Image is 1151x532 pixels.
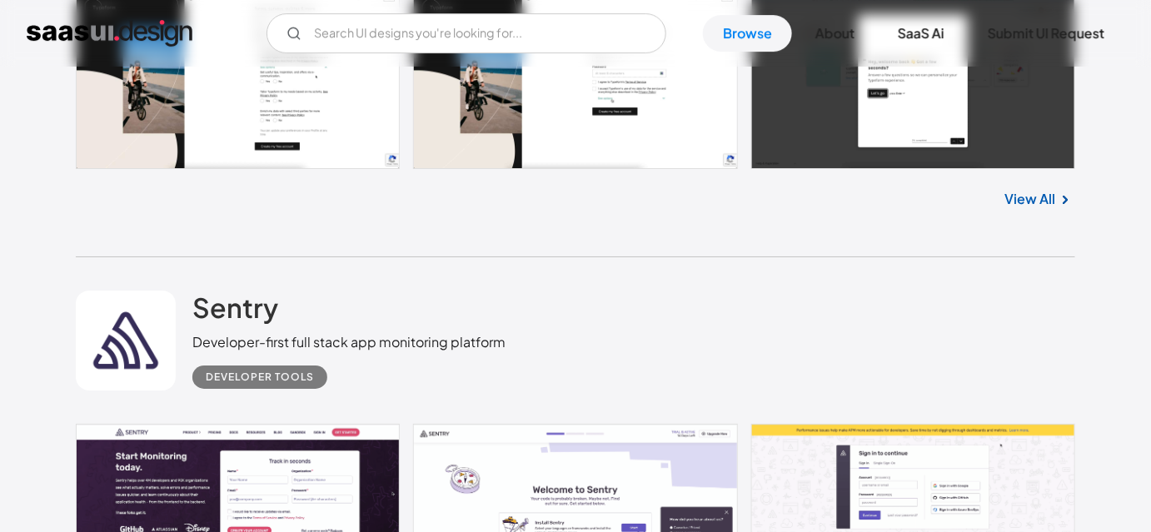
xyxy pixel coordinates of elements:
[27,20,192,47] a: home
[878,15,964,52] a: SaaS Ai
[267,13,666,53] input: Search UI designs you're looking for...
[206,367,314,387] div: Developer tools
[703,15,792,52] a: Browse
[1004,189,1055,209] a: View All
[267,13,666,53] form: Email Form
[192,291,278,332] a: Sentry
[192,291,278,324] h2: Sentry
[968,15,1124,52] a: Submit UI Request
[192,332,506,352] div: Developer-first full stack app monitoring platform
[795,15,874,52] a: About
